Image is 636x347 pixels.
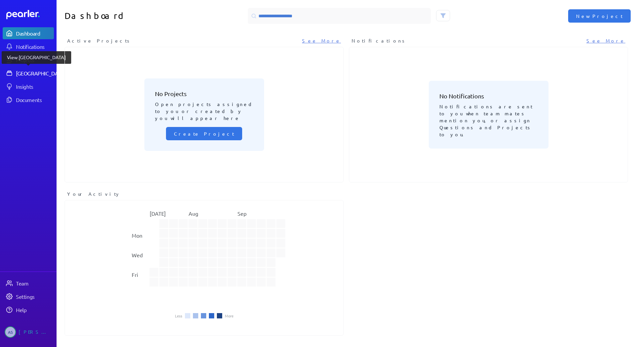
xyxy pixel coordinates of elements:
div: Settings [16,293,53,300]
span: Your Activity [67,190,121,197]
a: [GEOGRAPHIC_DATA] [3,67,54,79]
h3: No Notifications [439,91,538,100]
p: Open projects assigned to you or created by you will appear here [155,98,253,122]
a: Settings [3,290,54,302]
text: [DATE] [150,210,166,217]
a: Dashboard [3,27,54,39]
button: Create Project [166,127,242,140]
span: New Project [576,13,623,19]
span: Active Projects [67,37,132,44]
div: Notifications [16,43,53,50]
a: Documents [3,94,54,106]
div: Insights [16,83,53,90]
text: Fri [132,271,138,278]
li: More [225,314,234,318]
text: Wed [132,252,143,258]
a: Projects [3,54,54,66]
a: Team [3,277,54,289]
a: Insights [3,80,54,92]
a: Notifications [3,41,54,53]
div: Help [16,306,53,313]
li: Less [175,314,182,318]
text: Aug [189,210,198,217]
span: Create Project [174,130,234,137]
div: [PERSON_NAME] [19,326,52,338]
text: Mon [132,232,142,239]
a: Dashboard [6,10,54,19]
span: Audrie Stefanini [5,326,16,338]
button: New Project [568,9,631,23]
div: Team [16,280,53,287]
a: See More [302,37,341,44]
h1: Dashboard [65,8,202,24]
h3: No Projects [155,89,253,98]
a: Help [3,304,54,316]
div: Projects [16,57,53,63]
div: Dashboard [16,30,53,37]
text: Sep [238,210,246,217]
a: See More [586,37,625,44]
div: [GEOGRAPHIC_DATA] [16,70,66,76]
a: AS[PERSON_NAME] [3,324,54,340]
div: Documents [16,96,53,103]
span: Notifications [352,37,407,44]
p: Notifications are sent to you when team mates mention you, or assign Questions and Projects to you. [439,100,538,138]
